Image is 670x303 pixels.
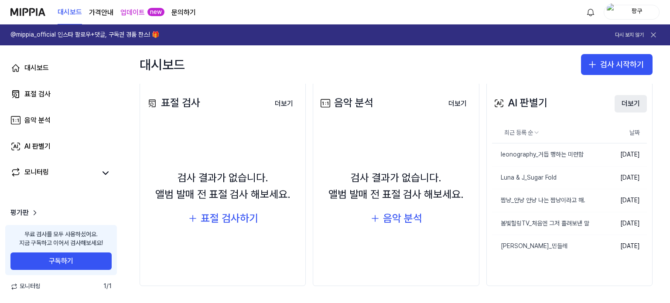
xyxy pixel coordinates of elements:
[24,89,51,99] div: 표절 검사
[5,110,117,131] a: 음악 분석
[10,31,159,39] h1: @mippia_official 인스타 팔로우+댓글, 구독권 경품 찬스! 🎁
[268,94,300,112] a: 더보기
[24,115,51,126] div: 음악 분석
[140,54,185,75] div: 대시보드
[171,7,196,18] a: 문의하기
[596,166,647,189] td: [DATE]
[383,210,422,227] div: 음악 분석
[492,189,596,212] a: 짬냥_안냥 안냥 나는 짬냥이라고 해.
[328,170,464,203] div: 검사 결과가 없습니다. 앨범 발매 전 표절 검사 해보세요.
[24,167,49,179] div: 모니터링
[492,219,589,228] div: 봄빛힐링TV_처음엔 그저 흘려보낸 말
[89,7,113,18] a: 가격안내
[492,196,585,205] div: 짬냥_안냥 안냥 나는 짬냥이라고 해.
[441,95,474,112] button: 더보기
[596,235,647,258] td: [DATE]
[492,212,596,235] a: 봄빛힐링TV_처음엔 그저 흘려보낸 말
[145,95,200,111] div: 표절 검사
[607,3,617,21] img: profile
[10,252,112,270] button: 구독하기
[492,167,596,189] a: Luna & J_Sugar Fold
[10,208,39,218] a: 평가판
[441,94,474,112] a: 더보기
[188,210,258,227] button: 표절 검사하기
[615,95,647,112] button: 더보기
[585,7,596,17] img: 알림
[120,7,145,18] a: 업데이트
[318,95,373,111] div: 음악 분석
[10,167,96,179] a: 모니터링
[155,170,291,203] div: 검사 결과가 없습니다. 앨범 발매 전 표절 검사 해보세요.
[581,54,653,75] button: 검사 시작하기
[596,212,647,235] td: [DATE]
[58,0,82,24] a: 대시보드
[5,136,117,157] a: AI 판별기
[103,282,112,291] span: 1 / 1
[492,143,596,166] a: leonography_거듭 행하는 미련함
[147,8,164,17] div: new
[492,150,584,159] div: leonography_거듭 행하는 미련함
[615,31,644,39] button: 다시 보지 않기
[620,7,654,17] div: 팡구
[596,143,647,167] td: [DATE]
[24,63,49,73] div: 대시보드
[5,58,117,78] a: 대시보드
[24,141,51,152] div: AI 판별기
[5,84,117,105] a: 표절 검사
[615,94,647,112] a: 더보기
[492,174,557,182] div: Luna & J_Sugar Fold
[492,235,596,258] a: [PERSON_NAME]_민들레
[201,210,258,227] div: 표절 검사하기
[596,123,647,143] th: 날짜
[370,210,422,227] button: 음악 분석
[10,282,41,291] span: 모니터링
[10,208,29,218] span: 평가판
[268,95,300,112] button: 더보기
[604,5,660,20] button: profile팡구
[492,242,567,251] div: [PERSON_NAME]_민들레
[492,95,547,111] div: AI 판별기
[596,189,647,212] td: [DATE]
[19,230,103,247] div: 무료 검사를 모두 사용하셨어요. 지금 구독하고 이어서 검사해보세요!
